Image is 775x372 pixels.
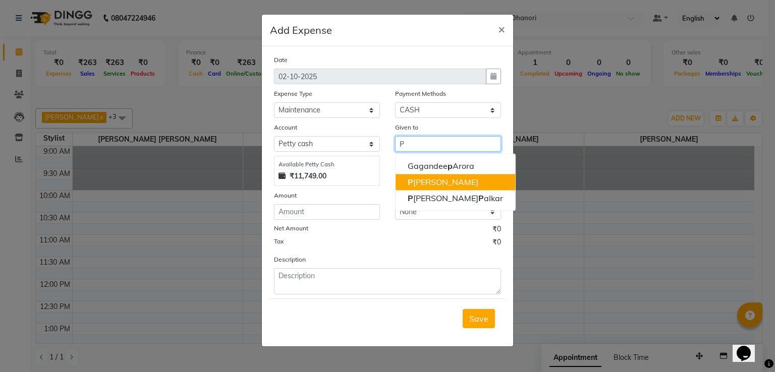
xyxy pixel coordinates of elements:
[274,224,308,233] label: Net Amount
[290,171,326,181] strong: ₹11,749.00
[469,314,488,324] span: Save
[490,15,513,43] button: Close
[274,237,284,246] label: Tax
[274,123,297,132] label: Account
[408,177,478,187] ngb-highlight: [PERSON_NAME]
[395,136,501,152] input: Given to
[498,21,505,36] span: ×
[395,123,418,132] label: Given to
[448,161,453,171] span: p
[463,309,495,328] button: Save
[274,204,380,220] input: Amount
[274,191,297,200] label: Amount
[478,193,484,203] span: P
[274,255,306,264] label: Description
[270,23,332,38] h5: Add Expense
[274,55,288,65] label: Date
[492,224,501,237] span: ₹0
[408,177,413,187] span: P
[279,160,375,169] div: Available Petty Cash
[274,89,312,98] label: Expense Type
[408,193,413,203] span: P
[408,161,474,171] ngb-highlight: Gagandee Arora
[733,332,765,362] iframe: chat widget
[408,193,503,203] ngb-highlight: [PERSON_NAME] alkar
[395,89,446,98] label: Payment Methods
[492,237,501,250] span: ₹0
